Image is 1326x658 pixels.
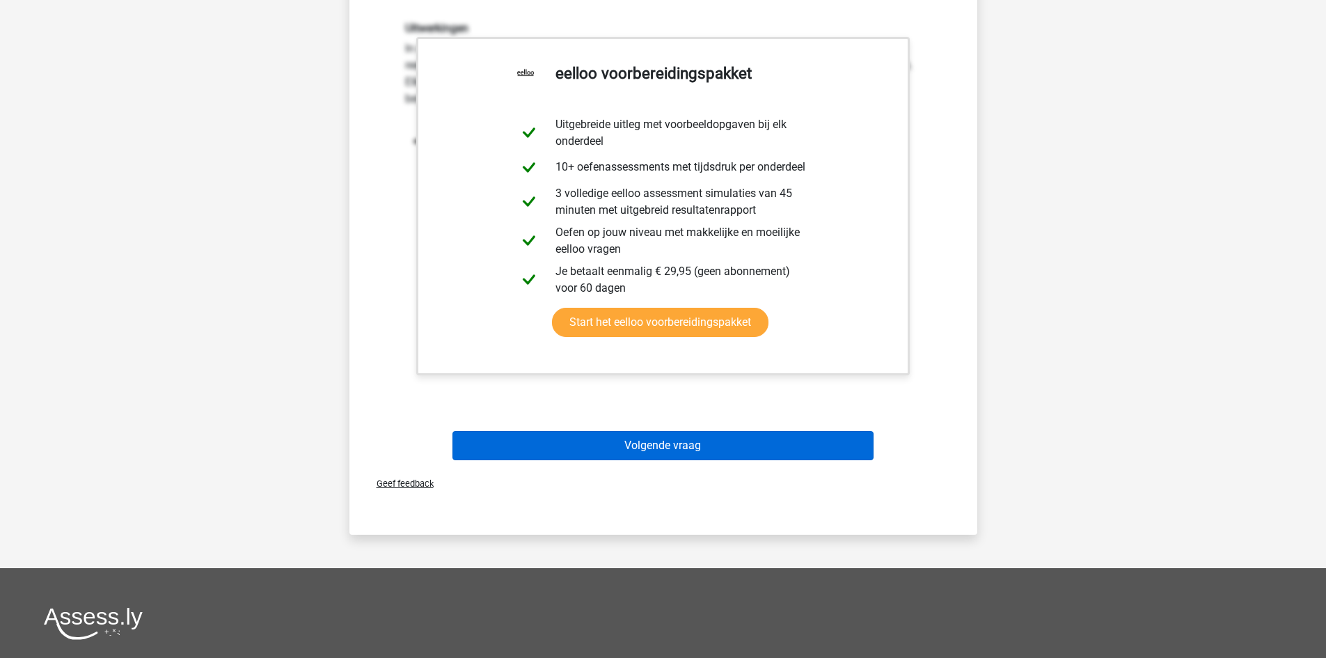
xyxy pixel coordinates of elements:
[365,478,434,489] span: Geef feedback
[405,22,922,35] h6: Uitwerkingen
[412,119,443,157] tspan: -7
[395,22,932,301] div: In deze reeks vind je het tweede getal in de reeks door het eerste getal -4 te doen. Het derde ge...
[452,431,874,460] button: Volgende vraag
[44,607,143,640] img: Assessly logo
[552,308,768,337] a: Start het eelloo voorbereidingspakket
